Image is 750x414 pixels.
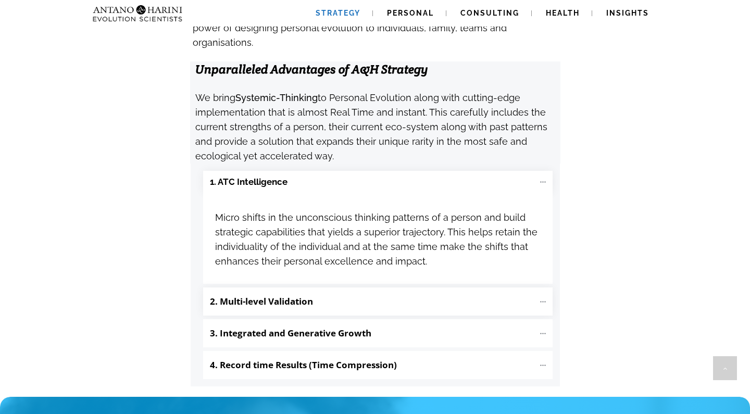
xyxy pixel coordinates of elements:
[210,295,313,307] b: 2. Multi-level Validation
[195,92,547,162] span: We bring to Personal Evolution along with cutting-edge implementation that is almost Real Time an...
[316,9,360,17] span: Strategy
[210,359,397,371] b: 4. Record time Results (Time Compression)
[387,9,434,17] span: Personal
[215,212,537,267] span: Micro shifts in the unconscious thinking patterns of a person and build strategic capabilities th...
[210,327,371,339] b: 3. Integrated and Generative Growth
[195,61,428,77] strong: Unparalleled Advantages of A&H Strategy
[460,9,519,17] span: Consulting
[210,176,287,188] b: 1. ATC Intelligence
[606,9,649,17] span: Insights
[546,9,580,17] span: Health
[235,92,318,103] strong: Systemic-Thinking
